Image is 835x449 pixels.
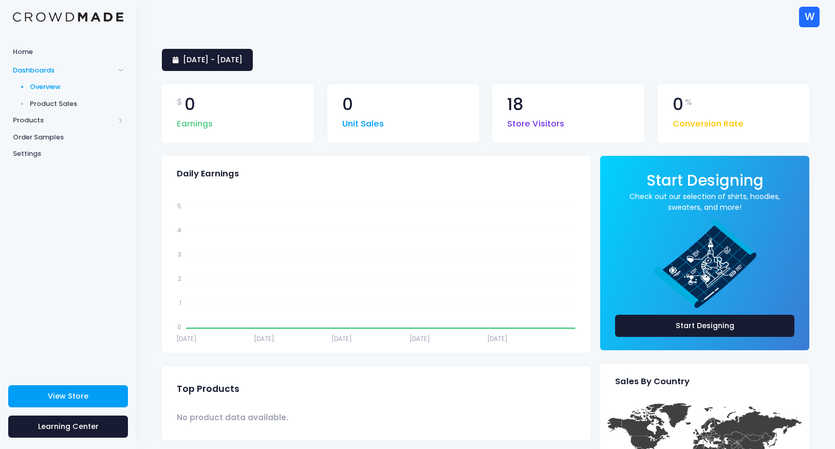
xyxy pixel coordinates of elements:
span: Top Products [177,384,239,394]
span: [DATE] - [DATE] [183,55,243,65]
span: Products [13,115,115,125]
span: Sales By Country [615,376,690,387]
a: Learning Center [8,416,128,438]
span: 18 [507,96,524,113]
tspan: 4 [177,225,181,234]
span: 0 [673,96,683,113]
tspan: 5 [177,201,181,210]
a: View Store [8,385,128,407]
span: Home [13,47,123,57]
tspan: [DATE] [176,334,197,343]
a: Start Designing [646,178,764,188]
tspan: [DATE] [487,334,508,343]
tspan: [DATE] [410,334,430,343]
span: $ [177,96,182,109]
a: Check out our selection of shirts, hoodies, sweaters, and more! [615,191,794,213]
tspan: 2 [178,274,181,282]
span: Unit Sales [342,113,384,131]
span: Start Designing [646,170,764,191]
tspan: [DATE] [254,334,274,343]
a: Start Designing [615,315,794,337]
span: View Store [48,391,88,401]
tspan: 1 [179,298,181,307]
a: [DATE] - [DATE] [162,49,253,71]
img: Logo [13,12,123,22]
span: Conversion Rate [673,113,744,131]
span: Dashboards [13,65,115,76]
span: Store Visitors [507,113,564,131]
span: Overview [30,82,124,92]
span: 0 [342,96,353,113]
span: No product data available. [177,412,288,423]
tspan: [DATE] [331,334,352,343]
span: Earnings [177,113,213,131]
span: % [685,96,692,109]
span: Learning Center [38,421,99,432]
div: W [799,7,820,27]
span: Settings [13,149,123,159]
span: 0 [184,96,195,113]
span: Daily Earnings [177,169,239,179]
tspan: 3 [178,249,181,258]
span: Order Samples [13,132,123,142]
span: Product Sales [30,99,124,109]
tspan: 0 [177,322,181,331]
